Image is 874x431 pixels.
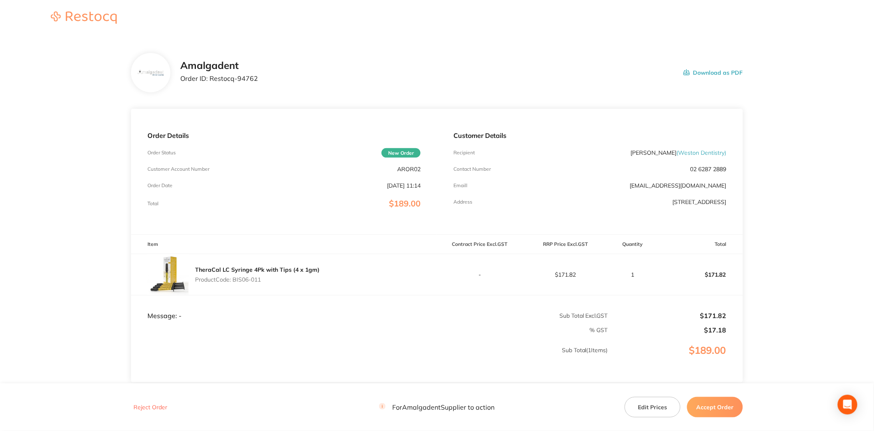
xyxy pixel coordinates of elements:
[180,75,258,82] p: Order ID: Restocq- 94762
[147,150,176,156] p: Order Status
[131,295,437,320] td: Message: -
[609,326,727,334] p: $17.18
[690,166,727,172] p: 02 6287 2889
[453,150,475,156] p: Recipient
[609,345,743,373] p: $189.00
[43,11,125,24] img: Restocq logo
[838,395,858,415] div: Open Intercom Messenger
[387,182,421,189] p: [DATE] 11:14
[437,312,608,319] p: Sub Total Excl. GST
[658,265,743,284] p: $171.82
[382,148,421,158] span: New Order
[437,235,523,254] th: Contract Price Excl. GST
[195,266,320,273] a: TheraCal LC Syringe 4Pk with Tips (4 x 1gm)
[687,397,743,417] button: Accept Order
[131,404,170,411] button: Reject Order
[389,198,421,209] span: $189.00
[195,276,320,283] p: Product Code: BIS06-011
[523,271,608,278] p: $171.82
[147,166,209,172] p: Customer Account Number
[677,149,727,156] span: ( Weston Dentistry )
[180,60,258,71] h2: Amalgadent
[608,235,657,254] th: Quantity
[625,397,681,417] button: Edit Prices
[453,132,727,139] p: Customer Details
[147,254,189,295] img: djBkcGp0Yw
[131,327,608,333] p: % GST
[673,199,727,205] p: [STREET_ADDRESS]
[631,149,727,156] p: [PERSON_NAME]
[657,235,743,254] th: Total
[453,199,472,205] p: Address
[453,183,467,188] p: Emaill
[147,201,159,206] p: Total
[630,182,727,189] a: [EMAIL_ADDRESS][DOMAIN_NAME]
[147,132,421,139] p: Order Details
[609,271,657,278] p: 1
[131,347,608,370] p: Sub Total ( 1 Items)
[147,183,172,188] p: Order Date
[437,271,522,278] p: -
[453,166,491,172] p: Contact Number
[397,166,421,172] p: AROR02
[43,11,125,25] a: Restocq logo
[379,403,494,411] p: For Amalgadent Supplier to action
[523,235,609,254] th: RRP Price Excl. GST
[138,69,164,76] img: b285Ymlzag
[131,235,437,254] th: Item
[609,312,727,319] p: $171.82
[683,60,743,85] button: Download as PDF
